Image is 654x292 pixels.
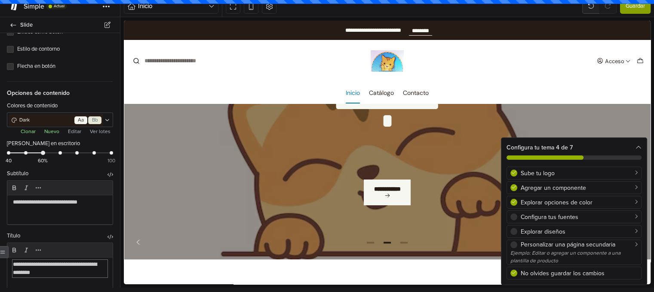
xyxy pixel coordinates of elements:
a: Sube tu logo [507,167,642,179]
a: Contacto [279,61,305,83]
div: Personalizar una página secundaria [521,240,638,249]
div: No olvides guardar los cambios [521,269,638,278]
span: Aa [78,116,84,124]
span: 100 [107,157,115,164]
button: Clonar [18,127,38,136]
button: Acceso [471,34,508,46]
button: Next slide [503,217,516,227]
a: Catálogo [245,61,270,83]
span: Simple [24,2,44,11]
a: Cursiva [21,244,32,255]
div: Agregar un componente [521,183,638,192]
span: Guardar [626,2,645,11]
div: Sube tu logo [521,169,638,178]
span: Inicio [138,1,209,11]
button: Deshabilitar Rich Text [107,234,113,240]
a: Más formato [33,244,44,255]
label: [PERSON_NAME] en escritorio [7,140,80,148]
button: Ver lotes [87,127,113,136]
span: Go to slide 3 [275,217,286,227]
span: Dark [18,116,73,124]
button: Previous slide [11,217,24,227]
a: Más formato [33,182,44,193]
span: Opciones de contenido [7,81,113,97]
a: Inicio [222,61,236,83]
img: MUNDO DE GORUDEN [247,30,279,51]
label: Colores de contenido [7,102,58,110]
div: Acceso [481,38,500,43]
a: Cursiva [21,182,32,193]
span: 60% [38,157,48,164]
button: Deshabilitar Rich Text [107,172,113,177]
div: Ejemplo: Editar o agregar un componente a una plantilla de producto [510,249,638,265]
div: Configura tu tema 4 de 7 [507,143,642,152]
label: Estilo de contorno [17,45,113,54]
a: DarkAaBb [9,114,103,126]
button: Carro [511,34,522,46]
label: Subtítulo [7,170,28,178]
span: Go to slide 2 [258,217,269,227]
button: Editar [65,127,84,136]
span: 40 [6,157,12,164]
div: Explorar opciones de color [521,198,638,207]
button: Nuevo [42,127,62,136]
a: Negrita [9,244,20,255]
button: Submit [5,32,20,49]
span: Bb [92,116,98,124]
label: Título [7,232,20,240]
div: Explorar diseños [521,227,638,236]
div: Configura tus fuentes [521,213,638,222]
a: Negrita [9,182,20,193]
div: Configura tu tema 4 de 7 [501,138,647,165]
span: Slide [20,19,110,31]
label: Flecha en botón [17,62,113,71]
span: Go to slide 1 [242,217,252,227]
span: Actual [54,4,64,8]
